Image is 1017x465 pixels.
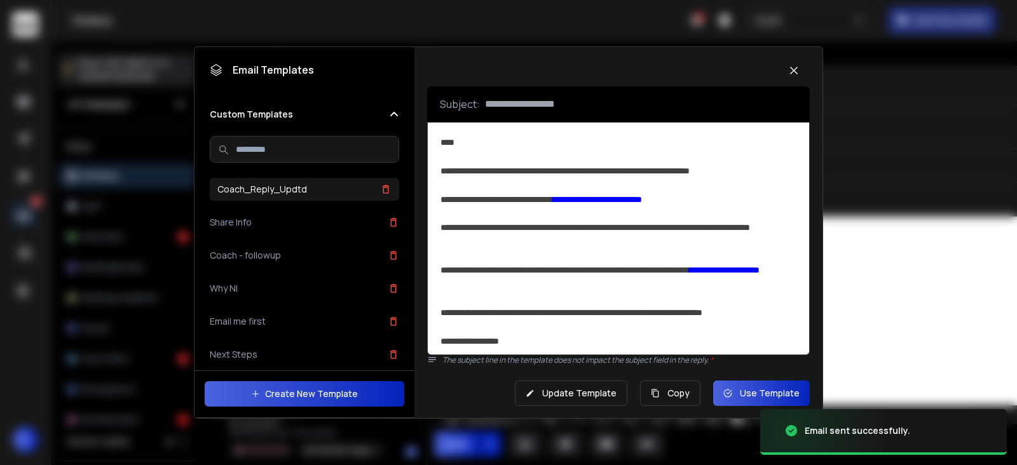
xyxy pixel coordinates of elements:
[640,381,700,406] button: Copy
[515,381,627,406] button: Update Template
[690,354,713,365] span: reply.
[440,97,480,112] p: Subject:
[713,381,810,406] button: Use Template
[442,355,810,365] p: The subject line in the template does not impact the subject field in the
[805,424,910,437] div: Email sent successfully.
